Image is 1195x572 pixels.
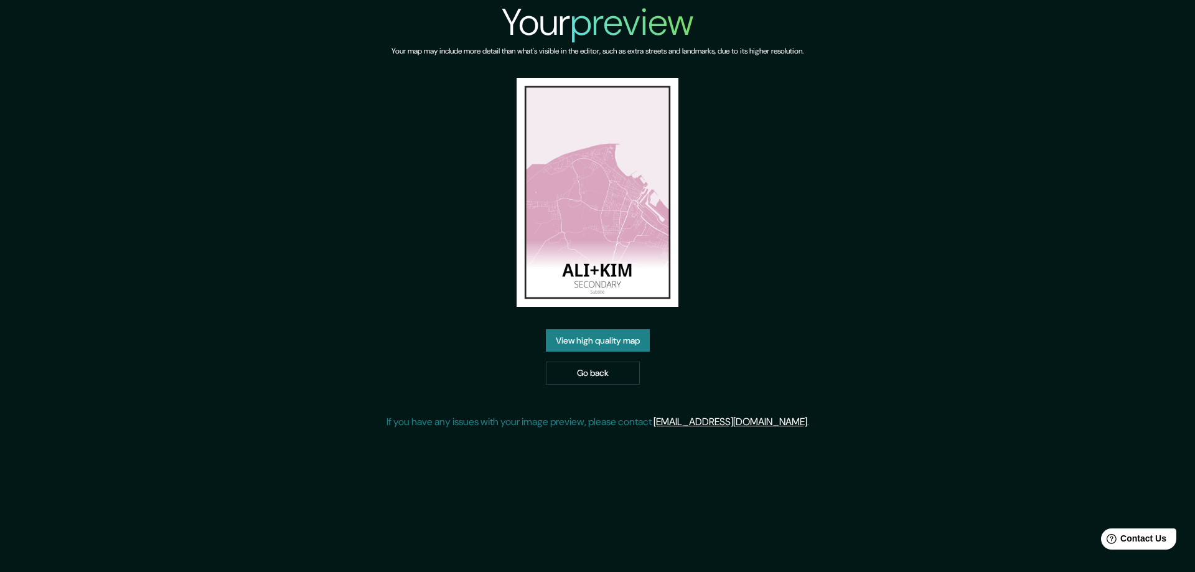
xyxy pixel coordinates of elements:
[391,45,804,58] h6: Your map may include more detail than what's visible in the editor, such as extra streets and lan...
[387,415,809,429] p: If you have any issues with your image preview, please contact .
[546,329,650,352] a: View high quality map
[546,362,640,385] a: Go back
[1084,523,1181,558] iframe: Help widget launcher
[517,78,678,307] img: created-map-preview
[654,415,807,428] a: [EMAIL_ADDRESS][DOMAIN_NAME]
